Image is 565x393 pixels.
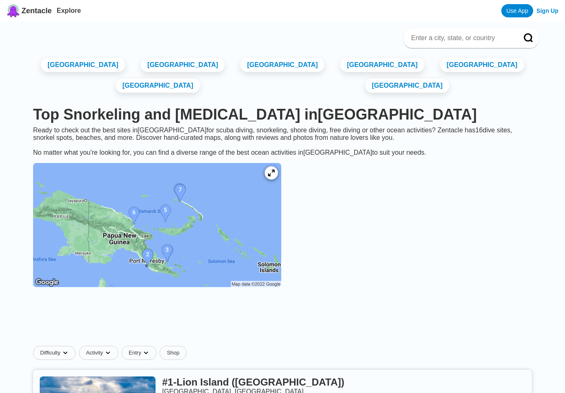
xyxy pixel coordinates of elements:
img: dropdown caret [143,350,149,356]
a: Zentacle logoZentacle [7,4,52,17]
span: Activity [86,350,103,356]
div: Ready to check out the best sites in [GEOGRAPHIC_DATA] for scuba diving, snorkeling, shore diving... [26,127,539,156]
span: Zentacle [22,7,52,15]
a: Papua New Guinea dive site map [26,156,288,295]
a: Shop [160,346,186,360]
img: dropdown caret [62,350,69,356]
a: [GEOGRAPHIC_DATA] [240,58,324,72]
a: Explore [57,7,81,14]
a: Sign Up [536,7,558,14]
h1: Top Snorkeling and [MEDICAL_DATA] in [GEOGRAPHIC_DATA] [33,106,532,123]
a: [GEOGRAPHIC_DATA] [440,58,524,72]
button: Difficultydropdown caret [33,346,79,360]
a: Use App [501,4,533,17]
a: [GEOGRAPHIC_DATA] [41,58,125,72]
img: dropdown caret [105,350,111,356]
img: Papua New Guinea dive site map [33,163,281,287]
a: [GEOGRAPHIC_DATA] [340,58,424,72]
a: [GEOGRAPHIC_DATA] [116,79,200,93]
span: Difficulty [40,350,60,356]
button: Activitydropdown caret [79,346,122,360]
iframe: Advertisement [82,302,483,339]
span: Entry [129,350,141,356]
button: Entrydropdown caret [122,346,160,360]
input: Enter a city, state, or country [410,34,512,42]
a: [GEOGRAPHIC_DATA] [141,58,225,72]
img: Zentacle logo [7,4,20,17]
a: [GEOGRAPHIC_DATA] [365,79,449,93]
